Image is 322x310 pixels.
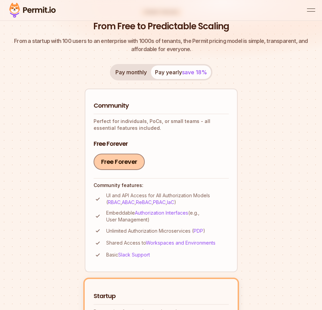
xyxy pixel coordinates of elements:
[7,37,315,53] p: the Permit pricing model is simple, transparent, and affordable for everyone.
[94,292,229,300] h2: Startup
[94,102,229,110] h2: Community
[106,251,150,258] p: Basic
[7,1,58,19] img: Permit logo
[93,20,229,33] h1: From Free to Predictable Scaling
[106,192,229,206] p: UI and API Access for All Authorization Models ( , , , , )
[94,118,229,131] p: Perfect for individuals, PoCs, or small teams - all essential features included.
[106,210,229,223] p: Embeddable (e.g., User Management)
[108,199,121,205] a: RBAC
[194,228,203,234] a: PDP
[106,239,215,246] p: Shared Access to
[167,199,174,205] a: IaC
[14,37,183,44] span: From a startup with 100 users to an enterprise with 1000s of tenants,
[135,210,188,216] a: Authorization Interfaces
[122,199,135,205] a: ABAC
[111,65,151,79] button: Pay monthly
[153,199,166,205] a: PBAC
[146,240,215,246] a: Workspaces and Environments
[106,228,205,234] p: Unlimited Authorization Microservices ( )
[94,182,229,189] h4: Community features:
[118,252,150,258] a: Slack Support
[94,140,229,148] h3: Free Forever
[94,154,145,170] a: Free Forever
[136,199,152,205] a: ReBAC
[307,6,315,14] button: open menu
